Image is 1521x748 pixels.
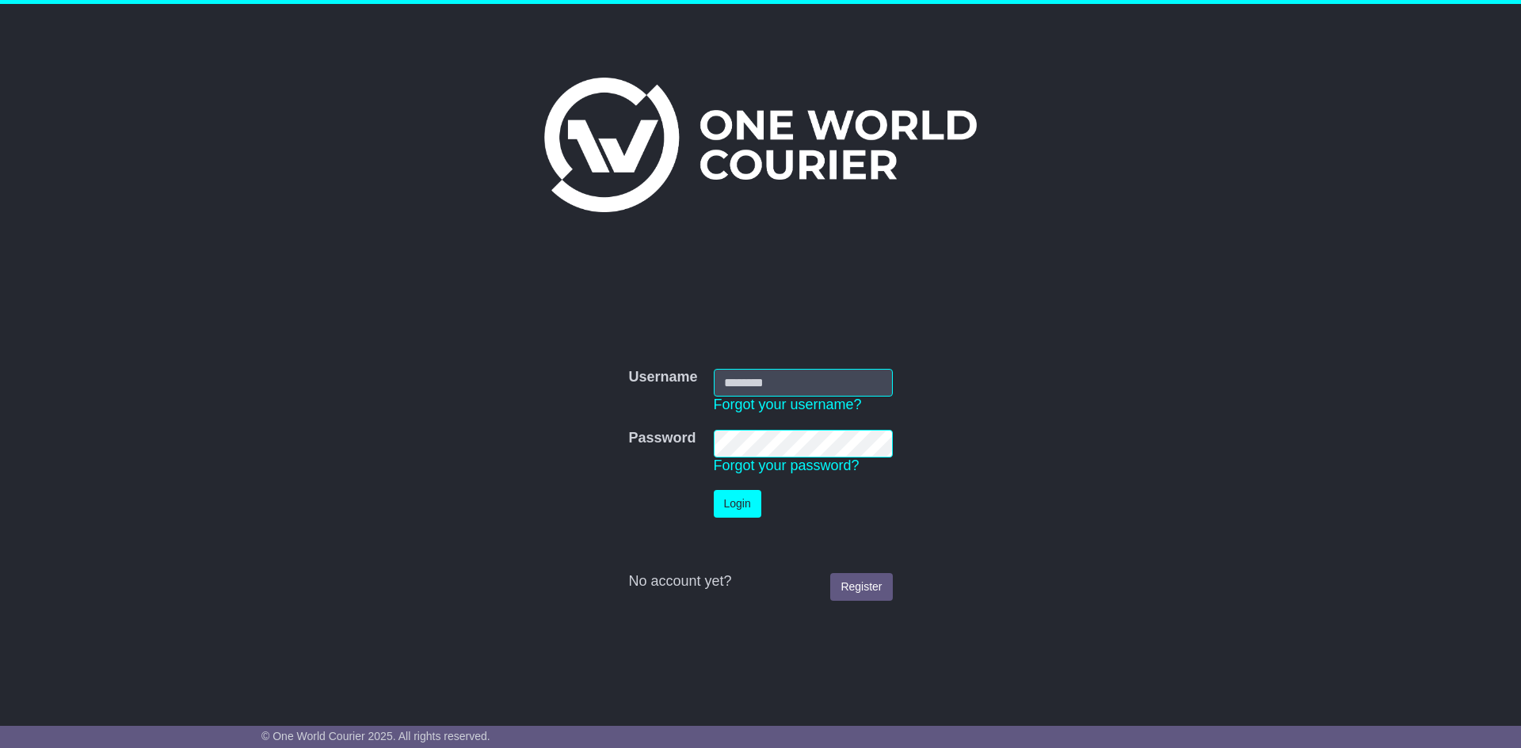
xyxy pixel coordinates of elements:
img: One World [544,78,977,212]
a: Forgot your password? [714,458,860,473]
a: Register [830,573,892,601]
div: No account yet? [628,573,892,590]
a: Forgot your username? [714,397,862,412]
label: Password [628,430,696,447]
span: © One World Courier 2025. All rights reserved. [261,730,490,742]
label: Username [628,369,697,386]
button: Login [714,490,761,518]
